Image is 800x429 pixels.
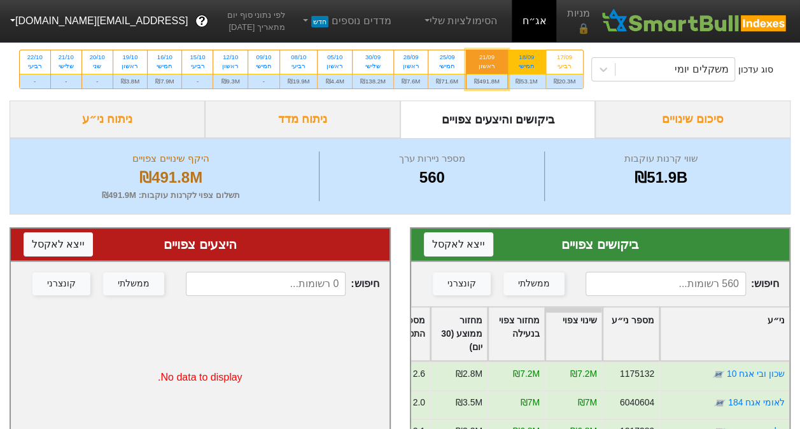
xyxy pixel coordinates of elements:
div: ₪7M [578,396,597,409]
div: ₪7M [521,396,540,409]
div: ₪3.8M [113,74,147,88]
div: ניתוח מדד [205,101,400,138]
div: ₪19.9M [280,74,318,88]
img: SmartBull [600,8,790,34]
div: רביעי [190,62,205,71]
div: ראשון [402,62,420,71]
button: קונצרני [433,272,491,295]
div: Toggle SortBy [545,307,601,360]
button: קונצרני [32,272,90,295]
div: 12/10 [221,53,239,62]
a: שכון ובי אגח 10 [727,369,785,379]
div: ממשלתי [118,277,150,291]
div: 28/09 [402,53,420,62]
input: 0 רשומות... [186,272,346,296]
div: שלישי [360,62,386,71]
span: לפי נתוני סוף יום מתאריך [DATE] [216,9,285,34]
div: - [20,74,50,88]
div: משקלים יומי [675,62,728,77]
div: ₪7.9M [148,74,181,88]
div: ₪20.3M [546,74,584,88]
div: חמישי [256,62,272,71]
div: 21/09 [474,53,500,62]
div: ₪491.8M [467,74,507,88]
div: 18/09 [516,53,538,62]
div: 08/10 [288,53,310,62]
div: קונצרני [447,277,476,291]
div: 2.6 [413,367,425,381]
div: 19/10 [121,53,139,62]
div: Toggle SortBy [660,307,789,360]
span: ? [199,13,206,30]
img: tase link [713,397,726,409]
button: ייצא לאקסל [424,232,493,257]
div: - [248,74,279,88]
div: היצעים צפויים [24,235,377,254]
div: 17/09 [554,53,576,62]
img: tase link [712,368,725,381]
div: ממשלתי [518,277,550,291]
div: 6040604 [620,396,654,409]
div: ראשון [121,62,139,71]
div: 560 [323,166,541,189]
a: לאומי אגח 184 [728,397,785,407]
div: ₪7.6M [394,74,428,88]
div: היקף שינויים צפויים [26,151,316,166]
div: ₪3.5M [456,396,482,409]
div: - [51,74,81,88]
div: 21/10 [59,53,74,62]
div: 15/10 [190,53,205,62]
button: ממשלתי [103,272,164,295]
span: חיפוש : [586,272,779,296]
div: סוג עדכון [738,63,773,76]
div: 30/09 [360,53,386,62]
div: 05/10 [325,53,344,62]
div: - [82,74,113,88]
div: 2.0 [413,396,425,409]
div: ₪138.2M [353,74,393,88]
div: Toggle SortBy [488,307,544,360]
div: 25/09 [436,53,458,62]
div: Toggle SortBy [431,307,487,360]
div: ₪9.3M [213,74,247,88]
div: ₪53.1M [508,74,545,88]
div: רביעי [288,62,310,71]
input: 560 רשומות... [586,272,745,296]
div: ראשון [325,62,344,71]
span: חיפוש : [186,272,379,296]
div: שווי קרנות עוקבות [548,151,774,166]
div: 16/10 [155,53,174,62]
div: חמישי [436,62,458,71]
div: ביקושים והיצעים צפויים [400,101,596,138]
div: ראשון [221,62,239,71]
div: ₪2.8M [456,367,482,381]
div: 22/10 [27,53,43,62]
div: ניתוח ני״ע [10,101,205,138]
div: ₪7.2M [570,367,597,381]
a: הסימולציות שלי [417,8,502,34]
button: ייצא לאקסל [24,232,93,257]
div: רביעי [27,62,43,71]
button: ממשלתי [503,272,565,295]
div: 20/10 [90,53,105,62]
div: - [182,74,213,88]
div: שלישי [59,62,74,71]
div: 1175132 [620,367,654,381]
div: 09/10 [256,53,272,62]
div: חמישי [516,62,538,71]
div: חמישי [155,62,174,71]
div: ₪7.2M [513,367,540,381]
div: תשלום צפוי לקרנות עוקבות : ₪491.9M [26,189,316,202]
div: ₪491.8M [26,166,316,189]
div: שני [90,62,105,71]
div: ₪71.6M [428,74,466,88]
span: חדש [311,16,328,27]
div: סיכום שינויים [595,101,790,138]
div: רביעי [554,62,576,71]
div: ₪4.4M [318,74,351,88]
div: קונצרני [47,277,76,291]
a: מדדים נוספיםחדש [295,8,396,34]
div: ראשון [474,62,500,71]
div: ביקושים צפויים [424,235,777,254]
div: ₪51.9B [548,166,774,189]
